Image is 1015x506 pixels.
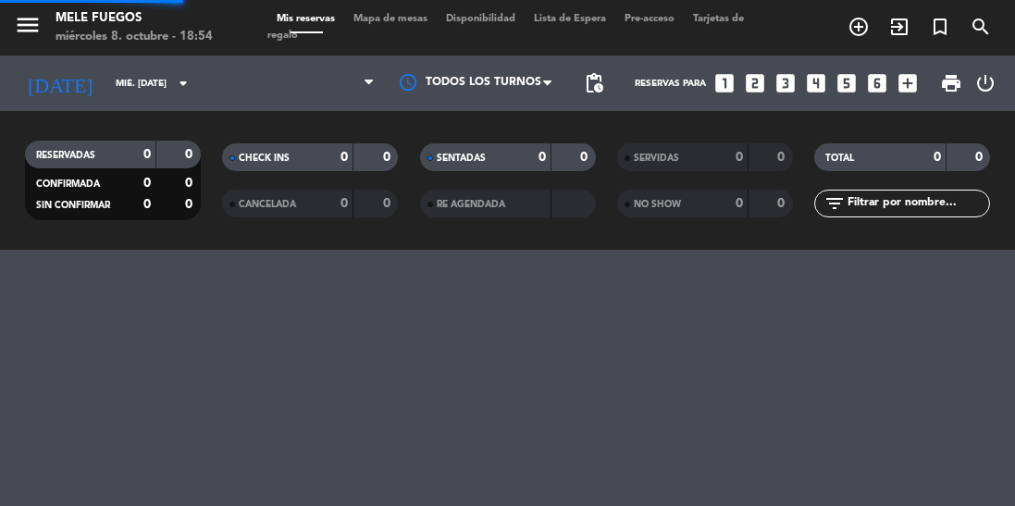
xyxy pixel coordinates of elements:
[340,151,348,164] strong: 0
[865,71,889,95] i: looks_6
[825,154,854,163] span: TOTAL
[848,16,870,38] i: add_circle_outline
[383,151,394,164] strong: 0
[743,71,767,95] i: looks_two
[14,11,42,39] i: menu
[437,200,505,209] span: RE AGENDADA
[36,201,110,210] span: SIN CONFIRMAR
[777,151,788,164] strong: 0
[14,11,42,45] button: menu
[340,197,348,210] strong: 0
[846,193,989,214] input: Filtrar por nombre...
[185,148,196,161] strong: 0
[736,197,743,210] strong: 0
[835,71,859,95] i: looks_5
[56,9,213,28] div: Mele Fuegos
[823,192,846,215] i: filter_list
[940,72,962,94] span: print
[437,154,486,163] span: SENTADAS
[36,151,95,160] span: RESERVADAS
[239,154,290,163] span: CHECK INS
[36,179,100,189] span: CONFIRMADA
[804,71,828,95] i: looks_4
[635,79,706,89] span: Reservas para
[525,14,615,24] span: Lista de Espera
[580,151,591,164] strong: 0
[975,151,986,164] strong: 0
[583,72,605,94] span: pending_actions
[777,197,788,210] strong: 0
[970,16,992,38] i: search
[712,71,736,95] i: looks_one
[185,177,196,190] strong: 0
[143,148,151,161] strong: 0
[634,200,681,209] span: NO SHOW
[774,71,798,95] i: looks_3
[14,64,106,103] i: [DATE]
[437,14,525,24] span: Disponibilidad
[970,56,1001,111] div: LOG OUT
[736,151,743,164] strong: 0
[344,14,437,24] span: Mapa de mesas
[143,198,151,211] strong: 0
[896,71,920,95] i: add_box
[56,28,213,46] div: miércoles 8. octubre - 18:54
[888,16,910,38] i: exit_to_app
[239,200,296,209] span: CANCELADA
[929,16,951,38] i: turned_in_not
[185,198,196,211] strong: 0
[383,197,394,210] strong: 0
[634,154,679,163] span: SERVIDAS
[974,72,996,94] i: power_settings_new
[172,72,194,94] i: arrow_drop_down
[538,151,546,164] strong: 0
[143,177,151,190] strong: 0
[615,14,684,24] span: Pre-acceso
[934,151,941,164] strong: 0
[267,14,344,24] span: Mis reservas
